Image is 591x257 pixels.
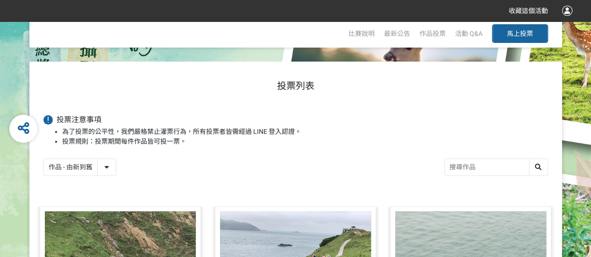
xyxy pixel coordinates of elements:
[62,137,548,146] li: 投票規則：投票期間每件作品皆可投一票。
[420,30,446,37] a: 作品投票
[349,30,375,37] a: 比賽說明
[384,30,410,37] a: 最新公告
[507,30,533,37] span: 馬上投票
[492,24,548,43] button: 馬上投票
[445,159,548,175] input: 搜尋作品
[509,7,548,14] span: 收藏這個活動
[57,115,101,124] span: 投票注意事項
[62,127,548,137] li: 為了投票的公平性，我們嚴格禁止灌票行為，所有投票者皆需經過 LINE 登入認證。
[43,80,548,91] h1: 投票列表
[455,30,483,37] a: 活動 Q&A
